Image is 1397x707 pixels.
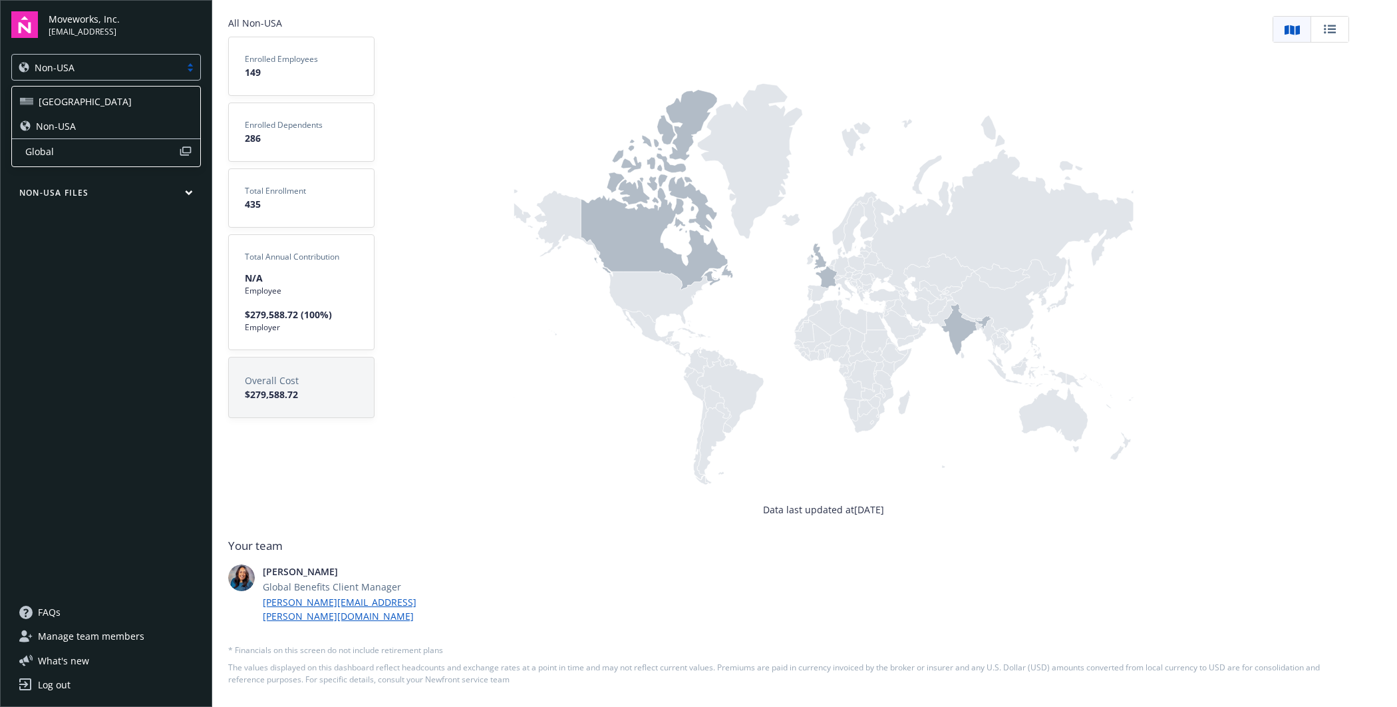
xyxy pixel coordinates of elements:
[38,626,144,647] span: Manage team members
[245,119,358,131] span: Enrolled Dependents
[49,26,120,38] span: [EMAIL_ADDRESS]
[245,271,358,285] span: N/A
[228,565,255,591] img: photo
[228,644,1349,656] span: * Financials on this screen do not include retirement plans
[245,185,358,197] span: Total Enrollment
[49,12,120,26] span: Moveworks, Inc.
[245,131,358,145] span: 286
[38,654,89,668] span: What ' s new
[49,11,201,38] button: Moveworks, Inc.[EMAIL_ADDRESS]
[245,308,358,322] span: $279,588.72 (100%)
[38,674,71,696] div: Log out
[11,11,38,38] img: navigator-logo.svg
[19,61,174,75] span: Non-USA
[245,322,358,334] span: Employer
[11,626,201,647] a: Manage team members
[263,580,444,594] span: Global Benefits Client Manager
[11,654,110,668] button: What's new
[38,602,61,623] span: FAQs
[35,61,75,75] span: Non-USA
[263,565,444,579] span: [PERSON_NAME]
[228,538,1349,554] span: Your team
[245,251,358,263] span: Total Annual Contribution
[245,373,358,387] span: Overall Cost
[245,65,358,79] span: 149
[228,16,375,30] span: All Non-USA
[763,503,884,517] span: Data last updated at [DATE]
[245,387,358,401] span: $279,588.72
[36,119,76,133] span: Non-USA
[39,95,132,109] span: [GEOGRAPHIC_DATA]
[11,602,201,623] a: FAQs
[245,285,358,297] span: Employee
[245,53,358,65] span: Enrolled Employees
[245,197,358,211] span: 435
[228,662,1349,686] span: The values displayed on this dashboard reflect headcounts and exchange rates at a point in time a...
[11,187,201,204] button: Non-USA Files
[263,595,444,623] a: [PERSON_NAME][EMAIL_ADDRESS][PERSON_NAME][DOMAIN_NAME]
[25,144,180,158] span: Global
